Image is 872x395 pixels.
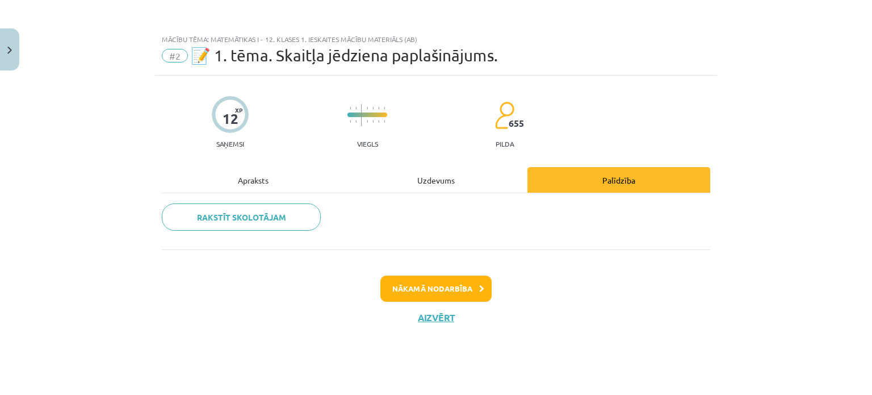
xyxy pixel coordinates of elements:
img: icon-long-line-d9ea69661e0d244f92f715978eff75569469978d946b2353a9bb055b3ed8787d.svg [361,104,362,126]
button: Nākamā nodarbība [380,276,492,302]
img: icon-short-line-57e1e144782c952c97e751825c79c345078a6d821885a25fce030b3d8c18986b.svg [355,107,357,110]
div: 12 [223,111,238,127]
span: XP [235,107,242,113]
div: Mācību tēma: Matemātikas i - 12. klases 1. ieskaites mācību materiāls (ab) [162,35,710,43]
div: Uzdevums [345,167,527,193]
img: icon-close-lesson-0947bae3869378f0d4975bcd49f059093ad1ed9edebbc8119c70593378902aed.svg [7,47,12,54]
img: icon-short-line-57e1e144782c952c97e751825c79c345078a6d821885a25fce030b3d8c18986b.svg [378,107,379,110]
img: icon-short-line-57e1e144782c952c97e751825c79c345078a6d821885a25fce030b3d8c18986b.svg [372,107,374,110]
p: pilda [496,140,514,148]
p: Saņemsi [212,140,249,148]
img: icon-short-line-57e1e144782c952c97e751825c79c345078a6d821885a25fce030b3d8c18986b.svg [378,120,379,123]
p: Viegls [357,140,378,148]
img: icon-short-line-57e1e144782c952c97e751825c79c345078a6d821885a25fce030b3d8c18986b.svg [350,107,351,110]
button: Aizvērt [414,312,458,323]
div: Apraksts [162,167,345,193]
img: icon-short-line-57e1e144782c952c97e751825c79c345078a6d821885a25fce030b3d8c18986b.svg [384,120,385,123]
a: Rakstīt skolotājam [162,203,321,231]
img: icon-short-line-57e1e144782c952c97e751825c79c345078a6d821885a25fce030b3d8c18986b.svg [384,107,385,110]
span: 📝 1. tēma. Skaitļa jēdziena paplašinājums. [191,46,498,65]
span: #2 [162,49,188,63]
span: 655 [509,118,524,128]
img: icon-short-line-57e1e144782c952c97e751825c79c345078a6d821885a25fce030b3d8c18986b.svg [367,107,368,110]
img: icon-short-line-57e1e144782c952c97e751825c79c345078a6d821885a25fce030b3d8c18986b.svg [372,120,374,123]
div: Palīdzība [527,167,710,193]
img: icon-short-line-57e1e144782c952c97e751825c79c345078a6d821885a25fce030b3d8c18986b.svg [367,120,368,123]
img: students-c634bb4e5e11cddfef0936a35e636f08e4e9abd3cc4e673bd6f9a4125e45ecb1.svg [494,101,514,130]
img: icon-short-line-57e1e144782c952c97e751825c79c345078a6d821885a25fce030b3d8c18986b.svg [350,120,351,123]
img: icon-short-line-57e1e144782c952c97e751825c79c345078a6d821885a25fce030b3d8c18986b.svg [355,120,357,123]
